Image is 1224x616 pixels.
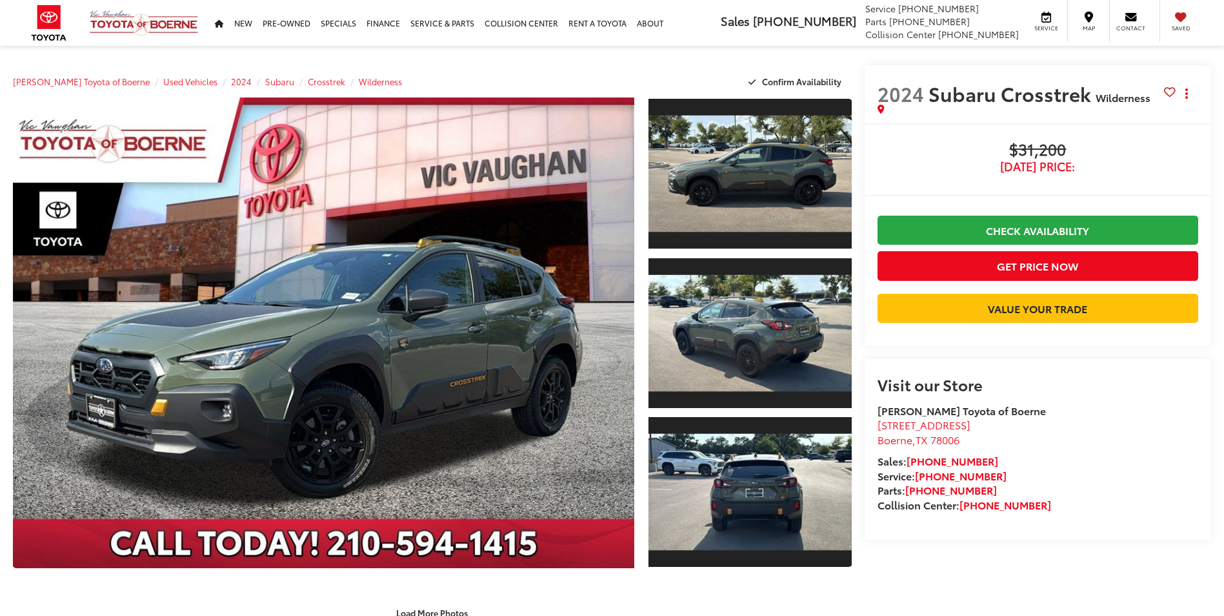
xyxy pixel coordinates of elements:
[163,76,217,87] a: Used Vehicles
[762,76,841,87] span: Confirm Availability
[878,141,1198,160] span: $31,200
[1176,82,1198,105] button: Actions
[878,79,924,107] span: 2024
[13,98,634,568] a: Expand Photo 0
[647,274,854,391] img: 2024 Subaru Crosstrek Wilderness
[878,251,1198,280] button: Get Price Now
[1074,24,1103,32] span: Map
[13,76,150,87] a: [PERSON_NAME] Toyota of Boerne
[878,432,959,447] span: ,
[648,257,851,409] a: Expand Photo 2
[648,98,851,250] a: Expand Photo 1
[721,12,750,29] span: Sales
[231,76,252,87] a: 2024
[648,416,851,568] a: Expand Photo 3
[878,432,912,447] span: Boerne
[865,2,896,15] span: Service
[308,76,345,87] a: Crosstrek
[265,76,294,87] a: Subaru
[878,453,998,468] strong: Sales:
[753,12,856,29] span: [PHONE_NUMBER]
[1185,88,1188,99] span: dropdown dots
[1096,90,1150,105] span: Wilderness
[938,28,1019,41] span: [PHONE_NUMBER]
[928,79,1096,107] span: Subaru Crosstrek
[89,10,199,36] img: Vic Vaughan Toyota of Boerne
[878,160,1198,173] span: [DATE] Price:
[898,2,979,15] span: [PHONE_NUMBER]
[878,468,1007,483] strong: Service:
[889,15,970,28] span: [PHONE_NUMBER]
[878,376,1198,393] h2: Visit our Store
[1116,24,1145,32] span: Contact
[878,417,970,432] span: [STREET_ADDRESS]
[1167,24,1195,32] span: Saved
[865,28,936,41] span: Collision Center
[865,15,887,28] span: Parts
[905,482,997,497] a: [PHONE_NUMBER]
[930,432,959,447] span: 78006
[959,497,1051,512] a: [PHONE_NUMBER]
[647,434,854,551] img: 2024 Subaru Crosstrek Wilderness
[915,468,1007,483] a: [PHONE_NUMBER]
[1032,24,1061,32] span: Service
[647,116,854,232] img: 2024 Subaru Crosstrek Wilderness
[878,294,1198,323] a: Value Your Trade
[907,453,998,468] a: [PHONE_NUMBER]
[6,95,641,571] img: 2024 Subaru Crosstrek Wilderness
[878,497,1051,512] strong: Collision Center:
[878,482,997,497] strong: Parts:
[359,76,402,87] a: Wilderness
[916,432,928,447] span: TX
[741,70,852,93] button: Confirm Availability
[878,417,970,447] a: [STREET_ADDRESS] Boerne,TX 78006
[878,403,1046,418] strong: [PERSON_NAME] Toyota of Boerne
[878,216,1198,245] a: Check Availability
